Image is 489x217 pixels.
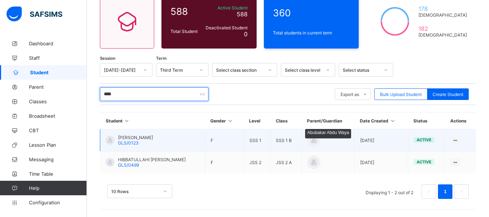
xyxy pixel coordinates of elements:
[29,41,87,46] span: Dashboard
[205,129,244,151] td: F
[270,129,302,151] td: SSS 1 B
[29,200,87,205] span: Configuration
[244,151,270,174] td: JSS 2
[418,12,467,18] span: [DEMOGRAPHIC_DATA]
[227,118,233,124] i: Sort in Ascending Order
[417,159,431,164] span: active
[454,184,469,199] li: 下一页
[205,113,244,129] th: Gender
[244,113,270,129] th: Level
[454,184,469,199] button: next page
[244,129,270,151] td: SSS 1
[124,118,130,124] i: Sort in Ascending Order
[418,25,467,32] span: 182
[111,189,159,194] div: 10 Rows
[418,5,467,12] span: 178
[169,27,202,36] div: Total Student
[270,113,302,129] th: Class
[170,6,201,17] span: 588
[285,67,322,73] div: Select class level
[160,67,195,73] div: Third Term
[204,25,248,30] span: Deactivated Student
[29,99,87,104] span: Classes
[205,151,244,174] td: F
[29,84,87,90] span: Parent
[270,151,302,174] td: JSS 2 A
[422,184,436,199] button: prev page
[29,157,87,162] span: Messaging
[354,113,408,129] th: Date Created
[422,184,436,199] li: 上一页
[29,185,87,191] span: Help
[380,92,422,97] span: Bulk Upload Student
[273,30,350,36] span: Total students in current term
[118,140,139,146] span: GLS/0123
[408,113,444,129] th: Status
[100,56,115,61] span: Session
[29,113,87,119] span: Broadsheet
[30,70,87,75] span: Student
[438,184,452,199] li: 1
[118,157,186,162] span: HIBBATULLAHI [PERSON_NAME]
[302,113,354,129] th: Parent/Guardian
[29,128,87,133] span: CBT
[29,55,87,61] span: Staff
[118,135,153,140] span: [PERSON_NAME]
[343,67,380,73] div: Select status
[360,184,419,199] li: Displaying 1 - 2 out of 2
[417,137,431,142] span: active
[354,151,408,174] td: [DATE]
[118,162,139,168] span: GLS/0499
[433,92,463,97] span: Create Student
[442,187,448,196] a: 1
[7,7,62,22] img: safsims
[341,92,359,97] span: Export as
[237,11,248,18] span: 588
[204,5,248,11] span: Active Student
[29,171,87,177] span: Time Table
[273,7,350,18] span: 360
[216,67,264,73] div: Select class section
[354,129,408,151] td: [DATE]
[104,67,139,73] div: [DATE]-[DATE]
[156,56,166,61] span: Term
[445,113,476,129] th: Actions
[244,30,248,38] span: 0
[29,142,87,148] span: Lesson Plan
[418,32,467,38] span: [DEMOGRAPHIC_DATA]
[100,113,205,129] th: Student
[389,118,396,124] i: Sort in Ascending Order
